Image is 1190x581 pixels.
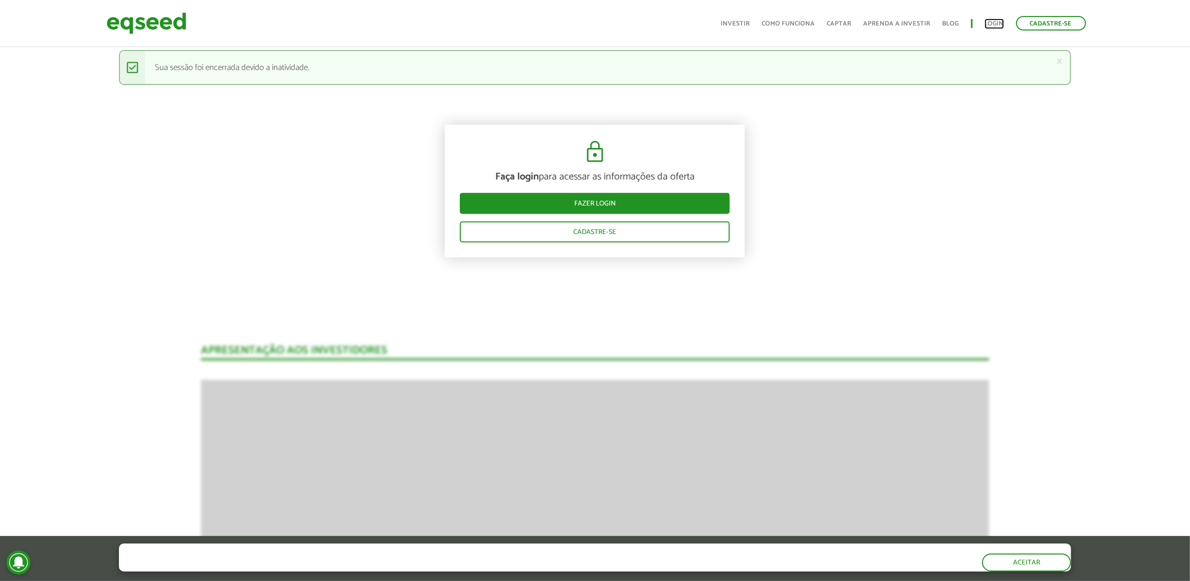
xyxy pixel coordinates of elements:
[119,543,481,559] h5: O site da EqSeed utiliza cookies para melhorar sua navegação.
[460,193,730,214] a: Fazer login
[827,20,852,27] a: Captar
[251,562,366,571] a: política de privacidade e de cookies
[721,20,750,27] a: Investir
[495,168,539,185] strong: Faça login
[1057,56,1063,66] a: ×
[106,10,186,36] img: EqSeed
[982,553,1071,571] button: Aceitar
[985,20,1004,27] a: Login
[119,561,481,571] p: Ao clicar em "aceitar", você aceita nossa .
[460,171,730,183] p: para acessar as informações da oferta
[460,221,730,242] a: Cadastre-se
[1016,16,1086,30] a: Cadastre-se
[119,50,1071,85] div: Sua sessão foi encerrada devido a inatividade.
[943,20,959,27] a: Blog
[762,20,815,27] a: Como funciona
[583,140,607,164] img: cadeado.svg
[864,20,931,27] a: Aprenda a investir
